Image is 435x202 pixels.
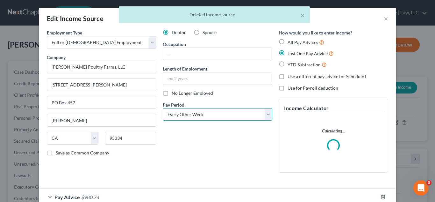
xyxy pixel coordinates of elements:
[284,128,383,134] p: Calculating...
[47,114,156,126] input: Enter city...
[81,194,99,200] span: $980.74
[124,11,305,18] div: Deleted income source
[288,85,338,91] span: Use for Payroll deduction
[300,11,305,19] button: ×
[279,29,352,36] label: How would you like to enter income?
[47,96,156,108] input: Unit, Suite, etc...
[172,90,213,96] span: No Longer Employed
[163,72,272,85] input: ex: 2 years
[47,55,66,60] span: Company
[163,102,184,108] span: Pay Period
[56,150,109,155] span: Save as Common Company
[413,180,429,196] iframe: Intercom live chat
[288,40,318,45] span: All Pay Advices
[163,65,207,72] label: Length of Employment
[47,30,82,35] span: Employment Type
[105,132,156,145] input: Enter zip...
[284,104,383,112] h5: Income Calculator
[163,41,186,48] label: Occupation
[288,74,366,79] span: Use a different pay advice for Schedule I
[172,30,186,35] span: Debtor
[47,61,156,73] input: Search company by name...
[163,48,272,60] input: --
[288,51,328,56] span: Just One Pay Advice
[426,180,431,185] span: 3
[47,79,156,91] input: Enter address...
[288,62,321,67] span: YTD Subtraction
[203,30,217,35] span: Spouse
[54,194,80,200] span: Pay Advice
